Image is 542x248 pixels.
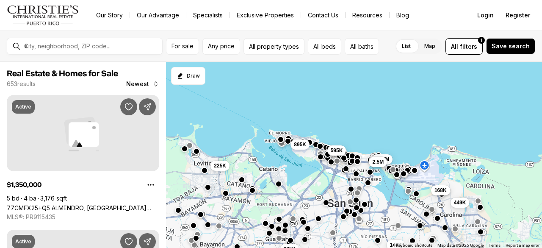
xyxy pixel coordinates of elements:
button: Share Property [139,98,156,115]
span: For sale [171,43,194,50]
span: Real Estate & Homes for Sale [7,70,118,78]
button: Save search [486,38,535,54]
button: Property options [142,176,159,193]
button: Register [501,7,535,24]
a: Blog [390,9,416,21]
button: 1.35M [372,154,393,164]
span: Newest [126,81,149,87]
p: Active [15,103,31,110]
button: Login [472,7,499,24]
button: All baths [345,38,379,55]
button: Any price [202,38,240,55]
span: All [451,42,458,51]
span: 1 [481,37,482,44]
a: Exclusive Properties [230,9,301,21]
button: 895K [290,139,310,150]
button: All beds [308,38,341,55]
button: All property types [243,38,304,55]
p: 653 results [7,81,36,87]
span: 1.35M [375,156,389,163]
a: Our Story [89,9,130,21]
label: Map [418,39,442,54]
button: Newest [121,75,164,92]
button: Allfilters1 [445,38,483,55]
button: Start drawing [171,67,205,85]
p: Active [15,238,31,245]
button: 595K [327,145,346,156]
a: 77CMFX25+Q5 ALMENDRO, SAN JUAN PR, 00913 [7,204,159,212]
button: Save Property: 77CMFX25+Q5 ALMENDRO [120,98,137,115]
span: 2.5M [372,159,384,165]
label: List [395,39,418,54]
a: Specialists [186,9,230,21]
span: 225K [214,162,226,169]
a: Our Advantage [130,9,186,21]
img: logo [7,5,79,25]
span: filters [460,42,477,51]
button: Contact Us [301,9,345,21]
span: 595K [331,147,343,154]
span: Any price [208,43,235,50]
a: Resources [346,9,389,21]
button: 2.5M [369,157,387,167]
button: For sale [166,38,199,55]
span: 895K [294,141,306,148]
span: Register [506,12,530,19]
span: Save search [492,43,530,50]
button: 225K [210,161,230,171]
span: Login [477,12,494,19]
